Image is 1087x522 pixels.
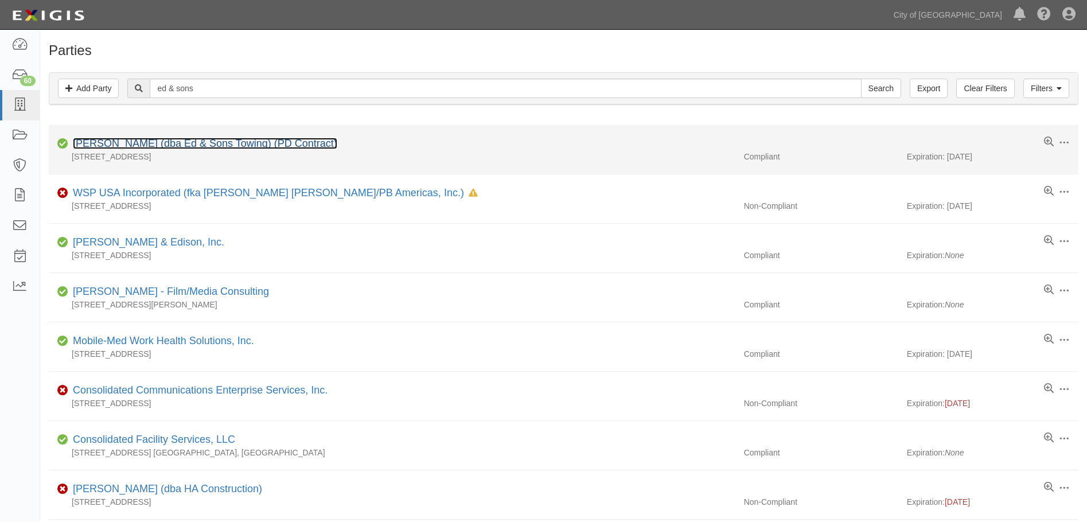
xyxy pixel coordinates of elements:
div: Compliant [735,151,907,162]
div: [STREET_ADDRESS] [49,250,735,261]
a: [PERSON_NAME] - Film/Media Consulting [73,286,269,297]
div: Non-Compliant [735,496,907,508]
div: Expiration: [907,447,1078,458]
div: Mobile-Med Work Health Solutions, Inc. [68,334,254,349]
div: Edwin Darwin Bryden (dba Ed & Sons Towing) (PD Contract) [68,137,337,151]
i: None [945,300,964,309]
div: Expiration: [DATE] [907,200,1078,212]
a: View results summary [1044,334,1054,345]
a: View results summary [1044,433,1054,444]
a: City of [GEOGRAPHIC_DATA] [888,3,1008,26]
div: Compliant [735,447,907,458]
i: Compliant [57,239,68,247]
div: Hammett & Edison, Inc. [68,235,224,250]
input: Search [150,79,861,98]
div: Consolidated Facility Services, LLC [68,433,235,447]
a: View results summary [1044,137,1054,148]
i: Help Center - Complianz [1037,8,1051,22]
div: WSP USA Incorporated (fka Parsons Brinckerhoff/PB Americas, Inc.) [68,186,478,201]
a: Filters [1023,79,1069,98]
i: None [945,251,964,260]
a: Consolidated Communications Enterprise Services, Inc. [73,384,328,396]
div: [STREET_ADDRESS] [49,200,735,212]
div: [STREET_ADDRESS] [49,398,735,409]
i: Compliant [57,337,68,345]
a: View results summary [1044,285,1054,296]
a: [PERSON_NAME] (dba HA Construction) [73,483,262,494]
div: Rich Moskal - Film/Media Consulting [68,285,269,299]
span: [DATE] [945,399,970,408]
div: Compliant [735,348,907,360]
a: [PERSON_NAME] & Edison, Inc. [73,236,224,248]
div: Compliant [735,250,907,261]
a: Consolidated Facility Services, LLC [73,434,235,445]
a: View results summary [1044,383,1054,395]
a: [PERSON_NAME] (dba Ed & Sons Towing) (PD Contract) [73,138,337,149]
div: Compliant [735,299,907,310]
a: Add Party [58,79,119,98]
div: [STREET_ADDRESS] [49,348,735,360]
a: View results summary [1044,235,1054,247]
h1: Parties [49,43,1078,58]
i: Non-Compliant [57,189,68,197]
div: [STREET_ADDRESS][PERSON_NAME] [49,299,735,310]
div: 60 [20,76,36,86]
div: Expiration: [907,299,1078,310]
div: Consolidated Communications Enterprise Services, Inc. [68,383,328,398]
div: [STREET_ADDRESS] [49,151,735,162]
span: [DATE] [945,497,970,507]
i: Compliant [57,288,68,296]
a: Mobile-Med Work Health Solutions, Inc. [73,335,254,346]
div: Duraid A. Mohammed (dba HA Construction) [68,482,262,497]
div: Expiration: [DATE] [907,151,1078,162]
div: Expiration: [DATE] [907,348,1078,360]
a: View results summary [1044,186,1054,197]
div: Non-Compliant [735,200,907,212]
i: Non-Compliant [57,387,68,395]
input: Search [861,79,901,98]
a: Clear Filters [956,79,1014,98]
a: Export [910,79,948,98]
i: None [945,448,964,457]
i: Non-Compliant [57,485,68,493]
i: Compliant [57,140,68,148]
div: Non-Compliant [735,398,907,409]
div: Expiration: [907,250,1078,261]
div: Expiration: [907,398,1078,409]
div: Expiration: [907,496,1078,508]
img: logo-5460c22ac91f19d4615b14bd174203de0afe785f0fc80cf4dbbc73dc1793850b.png [9,5,88,26]
div: [STREET_ADDRESS] [GEOGRAPHIC_DATA], [GEOGRAPHIC_DATA] [49,447,735,458]
i: In Default since 06/18/2025 [469,189,478,197]
a: WSP USA Incorporated (fka [PERSON_NAME] [PERSON_NAME]/PB Americas, Inc.) [73,187,464,198]
i: Compliant [57,436,68,444]
div: [STREET_ADDRESS] [49,496,735,508]
a: View results summary [1044,482,1054,493]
